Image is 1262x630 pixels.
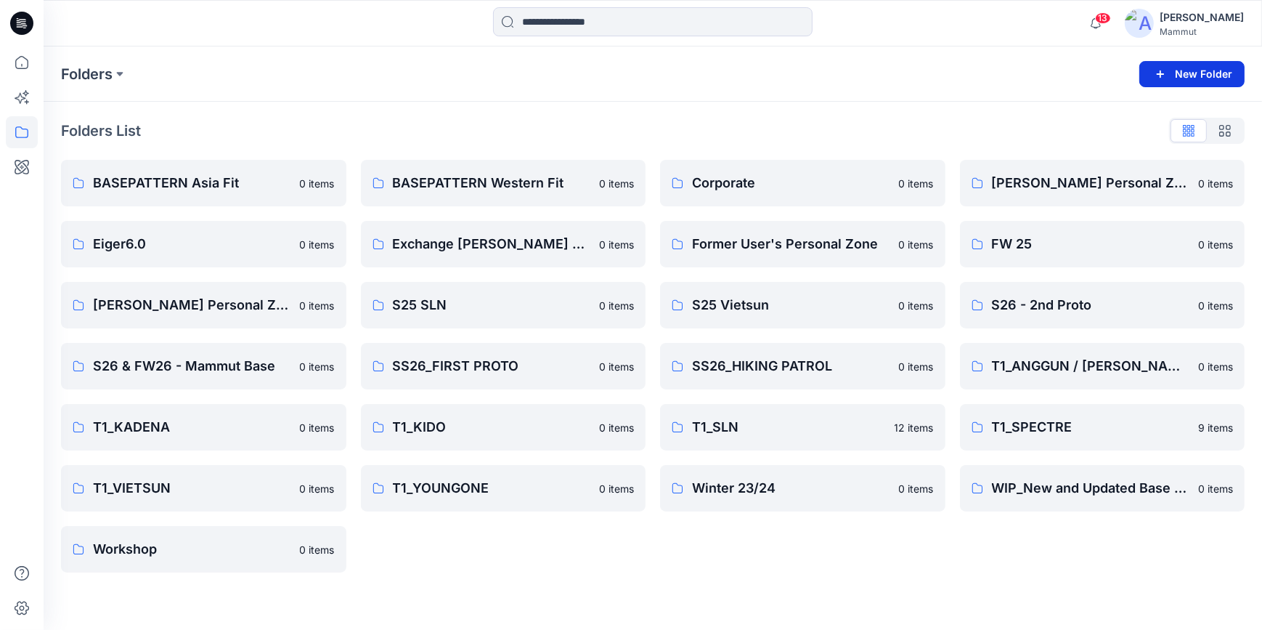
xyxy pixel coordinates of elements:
p: 0 items [300,298,335,313]
p: 0 items [300,542,335,557]
p: 0 items [899,176,934,191]
a: Exchange [PERSON_NAME] & [PERSON_NAME]0 items [361,221,646,267]
p: 0 items [1198,359,1233,374]
a: Winter 23/240 items [660,465,945,512]
p: 0 items [300,481,335,496]
p: 0 items [300,237,335,252]
a: Folders [61,64,113,84]
p: 0 items [599,420,634,435]
p: S26 - 2nd Proto [992,295,1190,315]
p: 0 items [1198,237,1233,252]
p: T1_KIDO [393,417,591,437]
a: T1_YOUNGONE0 items [361,465,646,512]
a: T1_KADENA0 items [61,404,346,451]
a: S26 - 2nd Proto0 items [960,282,1245,328]
span: 13 [1095,12,1111,24]
p: 0 items [300,359,335,374]
a: T1_SLN12 items [660,404,945,451]
p: T1_KADENA [93,417,291,437]
p: Folders List [61,120,141,142]
a: BASEPATTERN Asia Fit0 items [61,160,346,206]
p: [PERSON_NAME] Personal Zone [93,295,291,315]
p: 0 items [599,237,634,252]
a: [PERSON_NAME] Personal Zone0 items [61,282,346,328]
a: T1_KIDO0 items [361,404,646,451]
a: Corporate0 items [660,160,945,206]
a: S25 SLN0 items [361,282,646,328]
p: 0 items [1198,176,1233,191]
p: 0 items [599,298,634,313]
p: S25 Vietsun [692,295,890,315]
p: 0 items [899,481,934,496]
a: Former User's Personal Zone0 items [660,221,945,267]
p: Exchange [PERSON_NAME] & [PERSON_NAME] [393,234,591,254]
p: Workshop [93,539,291,560]
p: FW 25 [992,234,1190,254]
div: [PERSON_NAME] [1160,9,1244,26]
a: T1_SPECTRE9 items [960,404,1245,451]
p: 0 items [1198,298,1233,313]
p: 0 items [899,237,934,252]
p: Corporate [692,173,890,193]
p: Former User's Personal Zone [692,234,890,254]
p: 0 items [599,176,634,191]
p: T1_ANGGUN / [PERSON_NAME] [992,356,1190,376]
a: S26 & FW26 - Mammut Base0 items [61,343,346,389]
a: SS26_FIRST PROTO0 items [361,343,646,389]
p: T1_SPECTRE [992,417,1190,437]
p: 0 items [899,298,934,313]
a: Eiger6.00 items [61,221,346,267]
p: 0 items [300,420,335,435]
p: 12 items [895,420,934,435]
p: 0 items [300,176,335,191]
p: [PERSON_NAME] Personal Zone [992,173,1190,193]
a: SS26_HIKING PATROL0 items [660,343,945,389]
a: [PERSON_NAME] Personal Zone0 items [960,160,1245,206]
p: SS26_HIKING PATROL [692,356,890,376]
p: 0 items [599,359,634,374]
a: S25 Vietsun0 items [660,282,945,328]
p: S26 & FW26 - Mammut Base [93,356,291,376]
button: New Folder [1139,61,1245,87]
p: BASEPATTERN Western Fit [393,173,591,193]
a: Workshop0 items [61,526,346,573]
img: avatar [1125,9,1154,38]
p: BASEPATTERN Asia Fit [93,173,291,193]
a: T1_ANGGUN / [PERSON_NAME]0 items [960,343,1245,389]
div: Mammut [1160,26,1244,37]
p: Winter 23/24 [692,478,890,498]
a: T1_VIETSUN0 items [61,465,346,512]
p: 9 items [1198,420,1233,435]
p: 0 items [899,359,934,374]
p: 0 items [599,481,634,496]
p: T1_SLN [692,417,886,437]
p: Eiger6.0 [93,234,291,254]
p: SS26_FIRST PROTO [393,356,591,376]
p: T1_YOUNGONE [393,478,591,498]
a: WIP_New and Updated Base Pattern0 items [960,465,1245,512]
a: FW 250 items [960,221,1245,267]
p: S25 SLN [393,295,591,315]
p: 0 items [1198,481,1233,496]
p: WIP_New and Updated Base Pattern [992,478,1190,498]
p: T1_VIETSUN [93,478,291,498]
a: BASEPATTERN Western Fit0 items [361,160,646,206]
